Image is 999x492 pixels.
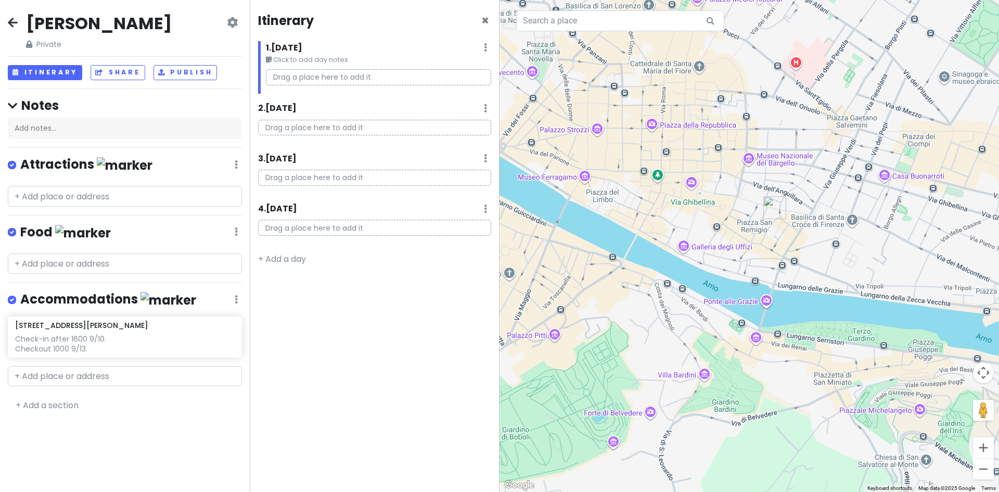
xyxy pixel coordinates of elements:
div: Via dei Rustici, 7 [759,192,790,223]
h4: Attractions [20,156,152,173]
h4: Notes [8,97,242,113]
input: + Add place or address [8,366,242,387]
h4: Food [20,224,111,241]
h4: Accommodations [20,291,196,308]
h6: 3 . [DATE] [258,154,297,165]
span: Private [26,39,172,50]
button: Itinerary [8,65,82,80]
div: Check-in after 1600 9/10. Checkout 1000 9/13. [15,334,234,353]
span: Map data ©2025 Google [918,485,975,491]
img: Google [502,478,536,492]
a: Terms [981,485,996,491]
h2: [PERSON_NAME] [26,12,172,34]
img: marker [140,292,196,308]
h6: 2 . [DATE] [258,103,297,114]
h4: Itinerary [258,12,314,29]
input: + Add place or address [8,186,242,207]
p: Drag a place here to add it [258,220,491,236]
p: Drag a place here to add it [258,120,491,136]
h6: [STREET_ADDRESS][PERSON_NAME] [15,321,148,330]
button: Share [91,65,145,80]
button: Zoom out [973,459,994,480]
small: Click to add day notes [266,55,491,65]
button: Publish [153,65,217,80]
button: Drag Pegman onto the map to open Street View [973,400,994,421]
h6: 1 . [DATE] [266,43,302,54]
span: Close itinerary [481,12,489,29]
button: Zoom in [973,437,994,458]
img: marker [97,157,152,173]
button: Close [481,15,489,27]
a: + Add a day [258,253,306,265]
input: Search a place [516,10,724,31]
input: + Add place or address [8,254,242,274]
p: Drag a place here to add it [258,170,491,186]
a: Open this area in Google Maps (opens a new window) [502,478,536,492]
img: marker [55,225,111,241]
button: Keyboard shortcuts [867,485,912,492]
h6: 4 . [DATE] [258,204,297,215]
div: Add notes... [8,118,242,140]
a: + Add a section [16,399,79,411]
p: Drag a place here to add it [266,69,491,85]
button: Map camera controls [973,362,994,383]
